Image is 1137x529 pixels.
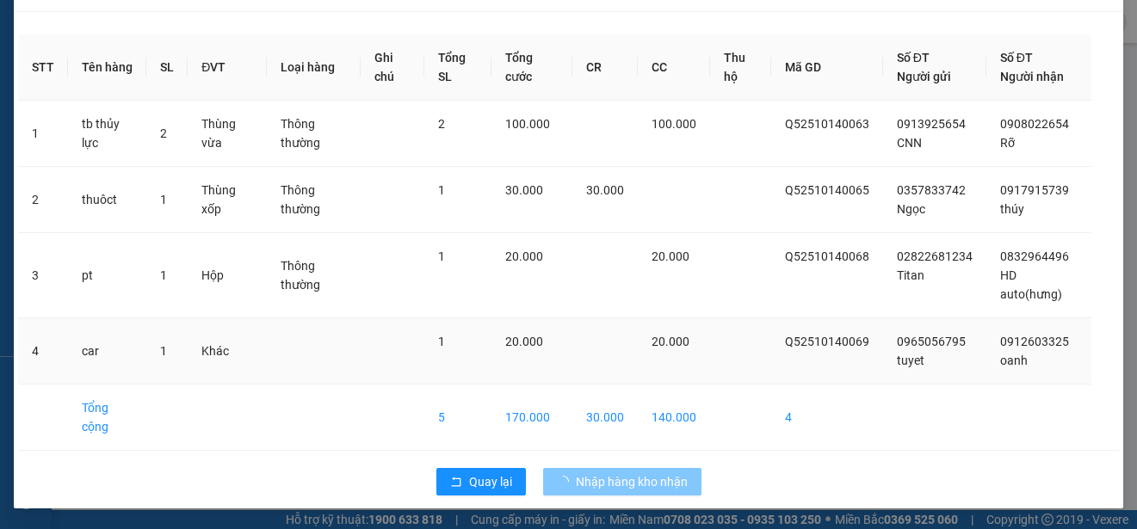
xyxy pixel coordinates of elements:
span: Quay lại [469,472,512,491]
span: 1 [438,183,445,197]
span: 02822681234 [897,249,973,263]
p: Nhận: [133,18,256,34]
td: thuôct [68,167,146,233]
span: Ngân [7,37,40,53]
span: 0942454974 [7,56,84,72]
th: Loại hàng [267,34,361,101]
span: Q52510140065 [785,183,869,197]
span: 0912603325 [1000,335,1069,348]
th: ĐVT [188,34,267,101]
th: Tổng SL [424,34,491,101]
th: Ghi chú [361,34,423,101]
p: Gửi từ: [7,18,131,34]
td: CC: [132,84,256,107]
td: 2 [18,167,68,233]
span: tuyet [897,354,924,367]
td: 30.000 [572,384,638,451]
span: Q52510140063 [785,117,869,131]
span: rollback [450,476,462,489]
td: car [68,318,146,384]
span: oanh [1000,354,1028,367]
span: 1 - Thùng xốp (đồ lạnh) [7,112,114,145]
td: Thông thường [267,101,361,167]
span: 0917915739 [1000,183,1069,197]
span: Người nhận [1000,70,1064,83]
span: Ngọc [897,202,925,216]
td: pt [68,233,146,318]
span: 0 [154,87,162,103]
span: Q52510140068 [785,249,869,263]
span: 20.000 [505,335,543,348]
span: 50.000 [28,87,71,103]
td: 1 [18,101,68,167]
span: 0934173435 [133,56,211,72]
td: Khác [188,318,267,384]
span: 1 [160,344,167,358]
td: tb thủy lực [68,101,146,167]
span: 2 [438,117,445,131]
span: Truyền BT [133,37,197,53]
span: 20.000 [652,249,689,263]
td: 3 [18,233,68,318]
span: 0913925654 [897,117,966,131]
span: 2 [160,126,167,140]
span: Số ĐT [1000,51,1033,65]
th: STT [18,34,68,101]
span: 100.000 [652,117,696,131]
td: 170.000 [491,384,572,451]
th: SL [146,34,188,101]
button: rollbackQuay lại [436,468,526,495]
span: thúy [1000,202,1024,216]
th: Tên hàng [68,34,146,101]
span: Nhập hàng kho nhận [576,472,688,491]
td: Thông thường [267,167,361,233]
th: CR [572,34,638,101]
td: Thông thường [267,233,361,318]
span: 0832964496 [1000,249,1069,263]
span: 0965056795 [897,335,966,348]
th: Tổng cước [491,34,572,101]
th: Mã GD [771,34,883,101]
span: 1 [438,335,445,348]
span: SL: [226,120,246,137]
span: 100.000 [505,117,550,131]
td: Tổng cộng [68,384,146,451]
td: 5 [424,384,491,451]
span: Bến Tre [170,18,218,34]
span: 0357833742 [897,183,966,197]
th: Thu hộ [710,34,771,101]
span: HD auto(hưng) [1000,268,1062,301]
td: Thùng xốp [188,167,267,233]
span: CNN [897,136,922,150]
td: 4 [18,318,68,384]
span: 1 [160,268,167,282]
span: 20.000 [505,249,543,263]
td: 140.000 [638,384,710,451]
td: CR: [6,84,133,107]
span: Titan [897,268,924,282]
span: Q52510140069 [785,335,869,348]
span: 30.000 [586,183,624,197]
span: 1 [438,249,445,263]
td: Thùng vừa [188,101,267,167]
span: Mỹ Tho [48,18,95,34]
span: 30.000 [505,183,543,197]
span: Rỡ [1000,136,1015,150]
button: Nhập hàng kho nhận [543,468,701,495]
span: Người gửi [897,70,951,83]
span: 1 [160,193,167,206]
span: loading [557,476,576,488]
td: 4 [771,384,883,451]
span: Số ĐT [897,51,930,65]
td: Hộp [188,233,267,318]
span: 20.000 [652,335,689,348]
th: CC [638,34,710,101]
span: 1 [246,119,256,138]
span: 0908022654 [1000,117,1069,131]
